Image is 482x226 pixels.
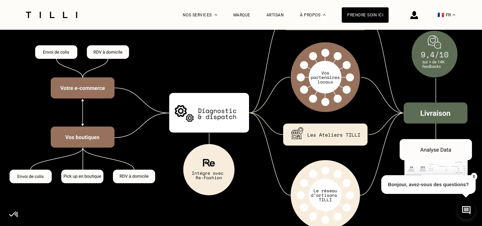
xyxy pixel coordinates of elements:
img: Logo du service de couturière Tilli [23,12,80,18]
img: menu déroulant [453,14,455,16]
p: Bonjour, avez-vous des questions? [381,175,476,194]
a: Prendre soin ici [342,7,389,23]
a: Artisan [266,13,284,17]
span: 🇫🇷 [437,12,444,18]
img: Menu déroulant [215,14,217,16]
a: Marque [233,13,250,17]
img: Menu déroulant à propos [323,14,326,16]
img: icône connexion [410,11,418,19]
button: X [470,173,477,180]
